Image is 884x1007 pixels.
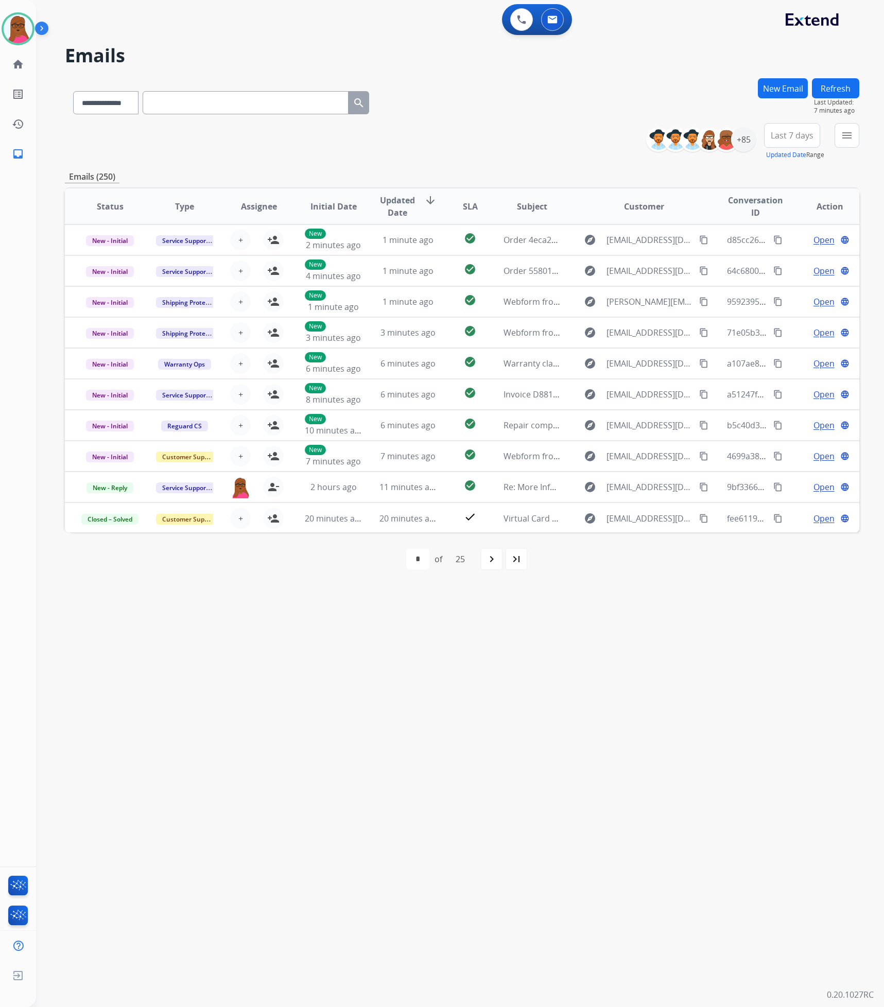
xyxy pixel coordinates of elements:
p: New [305,229,326,239]
span: 6 minutes ago [380,420,436,431]
mat-icon: navigate_next [486,553,498,565]
span: Last 7 days [771,133,813,137]
span: 1 minute ago [383,265,434,276]
mat-icon: content_copy [699,390,708,399]
mat-icon: content_copy [699,514,708,523]
span: Open [813,388,835,401]
span: Open [813,234,835,246]
mat-icon: content_copy [699,359,708,368]
span: Open [813,265,835,277]
mat-icon: content_copy [773,452,783,461]
span: Service Support [156,482,215,493]
span: Repair completed [DATE] [504,420,600,431]
span: Assignee [241,200,277,213]
span: + [238,357,243,370]
span: New - Initial [86,297,134,308]
span: Order 4eca28d2-2e77-4732-ad35-3ea97abc3126 [504,234,688,246]
div: 25 [447,549,473,569]
mat-icon: person_add [267,512,280,525]
mat-icon: language [840,235,850,245]
button: + [230,508,251,529]
mat-icon: person_add [267,450,280,462]
mat-icon: person_add [267,265,280,277]
button: + [230,322,251,343]
mat-icon: content_copy [773,359,783,368]
mat-icon: explore [584,357,596,370]
span: New - Initial [86,266,134,277]
mat-icon: content_copy [773,235,783,245]
mat-icon: check_circle [464,479,476,492]
span: Re: More Information Needed: 2484206300 - [PERSON_NAME] [504,481,740,493]
mat-icon: content_copy [773,390,783,399]
button: + [230,446,251,466]
mat-icon: check_circle [464,387,476,399]
mat-icon: check_circle [464,448,476,461]
span: Open [813,481,835,493]
span: SLA [463,200,478,213]
span: 6 minutes ago [380,389,436,400]
span: 6 minutes ago [306,363,361,374]
span: Warranty claim [504,358,563,369]
mat-icon: language [840,421,850,430]
span: 64c6800e-c162-4ff9-8514-75de4bbf990e [727,265,880,276]
p: New [305,445,326,455]
span: Last Updated: [814,98,859,107]
span: [EMAIL_ADDRESS][DOMAIN_NAME] [606,512,693,525]
div: +85 [731,127,756,152]
span: 7 minutes ago [380,450,436,462]
th: Action [785,188,859,224]
mat-icon: home [12,58,24,71]
mat-icon: content_copy [699,482,708,492]
p: New [305,414,326,424]
span: Type [175,200,194,213]
span: New - Initial [86,452,134,462]
p: New [305,321,326,332]
mat-icon: check_circle [464,232,476,245]
span: + [238,326,243,339]
span: Invoice D881A82B [504,389,573,400]
mat-icon: explore [584,512,596,525]
span: b5c40d33-d075-4542-8750-73f78dc872c7 [727,420,884,431]
span: Open [813,296,835,308]
mat-icon: content_copy [699,328,708,337]
span: + [238,450,243,462]
span: Updated Date [379,194,417,219]
span: Closed – Solved [81,514,138,525]
mat-icon: explore [584,326,596,339]
p: New [305,290,326,301]
span: 4699a383-0a5e-4a2a-bdd9-af26cc63f190 [727,450,882,462]
span: Customer [624,200,664,213]
mat-icon: history [12,118,24,130]
span: [EMAIL_ADDRESS][DOMAIN_NAME] [606,357,693,370]
span: New - Initial [86,328,134,339]
span: a51247fa-0ce0-4739-8347-c8f075128c73 [727,389,880,400]
span: 7 minutes ago [814,107,859,115]
mat-icon: person_add [267,357,280,370]
span: Open [813,326,835,339]
span: 2 hours ago [310,481,357,493]
p: New [305,352,326,362]
p: Emails (250) [65,170,119,183]
span: [EMAIL_ADDRESS][DOMAIN_NAME] [606,265,693,277]
mat-icon: check_circle [464,325,476,337]
span: 1 minute ago [383,234,434,246]
span: Warranty Ops [158,359,211,370]
div: of [435,553,442,565]
mat-icon: explore [584,481,596,493]
span: Service Support [156,390,215,401]
span: Open [813,419,835,431]
mat-icon: check [464,511,476,523]
mat-icon: content_copy [699,297,708,306]
mat-icon: language [840,452,850,461]
span: Subject [517,200,547,213]
span: Customer Support [156,514,223,525]
span: 2 minutes ago [306,239,361,251]
span: [EMAIL_ADDRESS][DOMAIN_NAME] [606,450,693,462]
span: Virtual Card - Follow Up [504,513,595,524]
button: Refresh [812,78,859,98]
span: Open [813,512,835,525]
mat-icon: content_copy [773,328,783,337]
span: Customer Support [156,452,223,462]
span: 4 minutes ago [306,270,361,282]
span: + [238,296,243,308]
